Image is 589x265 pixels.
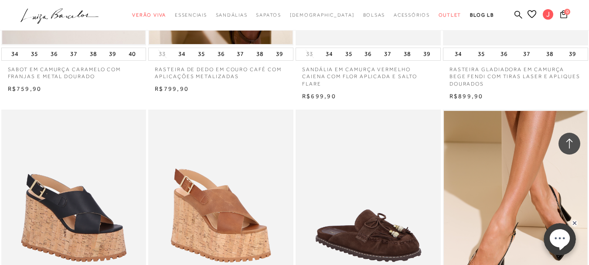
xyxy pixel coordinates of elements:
[8,85,42,92] span: R$759,90
[558,10,570,21] button: 0
[176,48,188,60] button: 34
[443,61,588,88] a: RASTEIRA GLADIADORA EM CAMURÇA BEGE FENDI COM TIRAS LASER E APLIQUES DOURADOS
[564,9,570,15] span: 0
[87,48,99,60] button: 38
[449,93,483,100] span: R$899,90
[475,48,487,60] button: 35
[68,48,80,60] button: 37
[234,48,246,60] button: 37
[363,12,385,17] span: Bolsas
[302,93,336,100] span: R$699,90
[394,7,430,23] a: categoryNavScreenReaderText
[566,48,579,60] button: 39
[216,12,248,17] span: Sandálias
[175,12,207,17] span: Essenciais
[470,7,494,23] a: BLOG LB
[362,48,374,60] button: 36
[363,7,385,23] a: categoryNavScreenReaderText
[254,48,266,60] button: 38
[323,48,335,60] button: 34
[421,48,433,60] button: 39
[28,48,41,60] button: 35
[544,48,556,60] button: 38
[156,50,168,58] button: 33
[132,12,166,17] span: Verão Viva
[126,48,138,60] button: 40
[256,7,281,23] a: categoryNavScreenReaderText
[439,12,462,17] span: Outlet
[256,12,281,17] span: Sapatos
[381,48,394,60] button: 37
[401,48,413,60] button: 38
[48,48,60,60] button: 36
[343,48,355,60] button: 35
[9,48,21,60] button: 34
[470,12,494,17] span: BLOG LB
[195,48,208,60] button: 35
[106,48,119,60] button: 39
[175,7,207,23] a: categoryNavScreenReaderText
[539,9,558,22] button: J
[394,12,430,17] span: Acessórios
[1,61,146,81] a: SABOT EM CAMURÇA CARAMELO COM FRANJAS E METAL DOURADO
[148,61,293,81] a: RASTEIRA DE DEDO EM COURO CAFÉ COM APLICAÇÕES METALIZADAS
[132,7,166,23] a: categoryNavScreenReaderText
[498,48,510,60] button: 36
[155,85,189,92] span: R$799,90
[216,7,248,23] a: categoryNavScreenReaderText
[290,7,354,23] a: noSubCategoriesText
[303,50,316,58] button: 33
[296,61,441,88] a: SANDÁLIA EM CAMURÇA VERMELHO CAIENA COM FLOR APLICADA E SALTO FLARE
[521,48,533,60] button: 37
[273,48,286,60] button: 39
[215,48,227,60] button: 36
[452,48,464,60] button: 34
[439,7,462,23] a: categoryNavScreenReaderText
[290,12,354,17] span: [DEMOGRAPHIC_DATA]
[543,9,553,20] span: J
